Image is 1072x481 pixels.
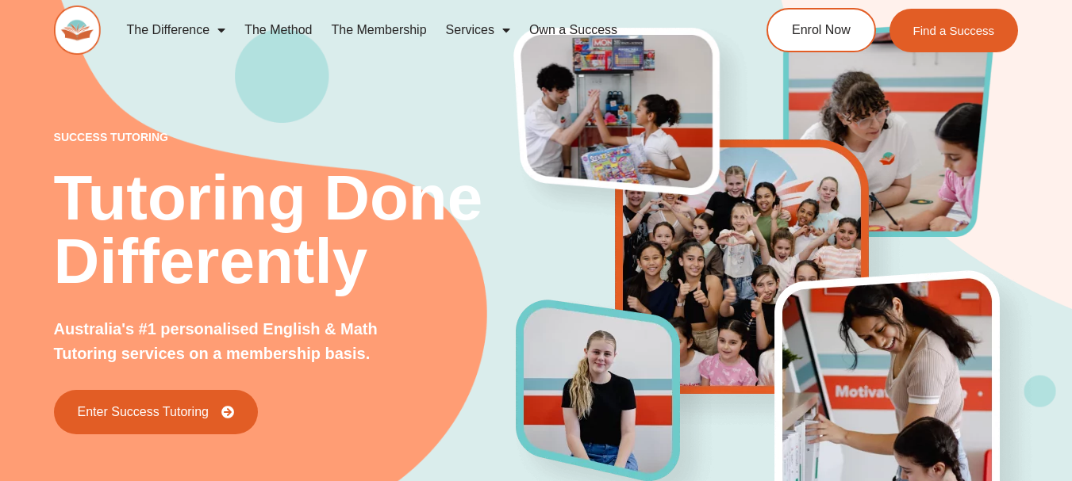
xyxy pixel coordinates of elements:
[117,12,711,48] nav: Menu
[520,12,627,48] a: Own a Success
[322,12,436,48] a: The Membership
[913,25,995,36] span: Find a Success
[436,12,520,48] a: Services
[117,12,235,48] a: The Difference
[235,12,321,48] a: The Method
[78,406,209,418] span: Enter Success Tutoring
[54,132,517,143] p: success tutoring
[54,390,258,434] a: Enter Success Tutoring
[54,166,517,293] h2: Tutoring Done Differently
[792,24,851,36] span: Enrol Now
[889,9,1019,52] a: Find a Success
[54,317,392,366] p: Australia's #1 personalised English & Math Tutoring services on a membership basis.
[767,8,876,52] a: Enrol Now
